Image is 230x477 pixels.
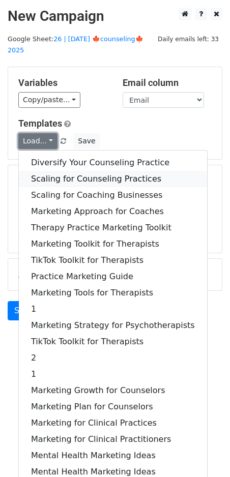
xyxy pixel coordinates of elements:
a: Marketing for Clinical Practitioners [19,431,207,448]
a: 26 | [DATE] 🍁counseling🍁 2025 [8,35,143,54]
a: Mental Health Marketing Ideas [19,448,207,464]
a: 1 [19,301,207,317]
iframe: Chat Widget [179,428,230,477]
a: Templates [18,118,62,129]
h5: Email column [123,77,212,88]
a: TikTok Toolkit for Therapists [19,252,207,269]
button: Save [73,133,100,149]
small: Google Sheet: [8,35,143,54]
a: Diversify Your Counseling Practice [19,155,207,171]
h5: Variables [18,77,107,88]
a: Send [8,301,41,320]
a: Marketing Strategy for Psychotherapists [19,317,207,334]
span: Daily emails left: 33 [154,34,222,45]
a: Marketing for Clinical Practices [19,415,207,431]
a: Practice Marketing Guide [19,269,207,285]
a: Marketing Approach for Coaches [19,203,207,220]
a: 2 [19,350,207,366]
a: Scaling for Coaching Businesses [19,187,207,203]
a: Marketing Toolkit for Therapists [19,236,207,252]
a: Copy/paste... [18,92,80,108]
h2: New Campaign [8,8,222,25]
a: Therapy Practice Marketing Toolkit [19,220,207,236]
a: Scaling for Counseling Practices [19,171,207,187]
a: Load... [18,133,57,149]
a: Marketing Tools for Therapists [19,285,207,301]
a: 1 [19,366,207,382]
a: Marketing Growth for Counselors [19,382,207,399]
a: Marketing Plan for Counselors [19,399,207,415]
a: TikTok Toolkit for Therapists [19,334,207,350]
a: Daily emails left: 33 [154,35,222,43]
